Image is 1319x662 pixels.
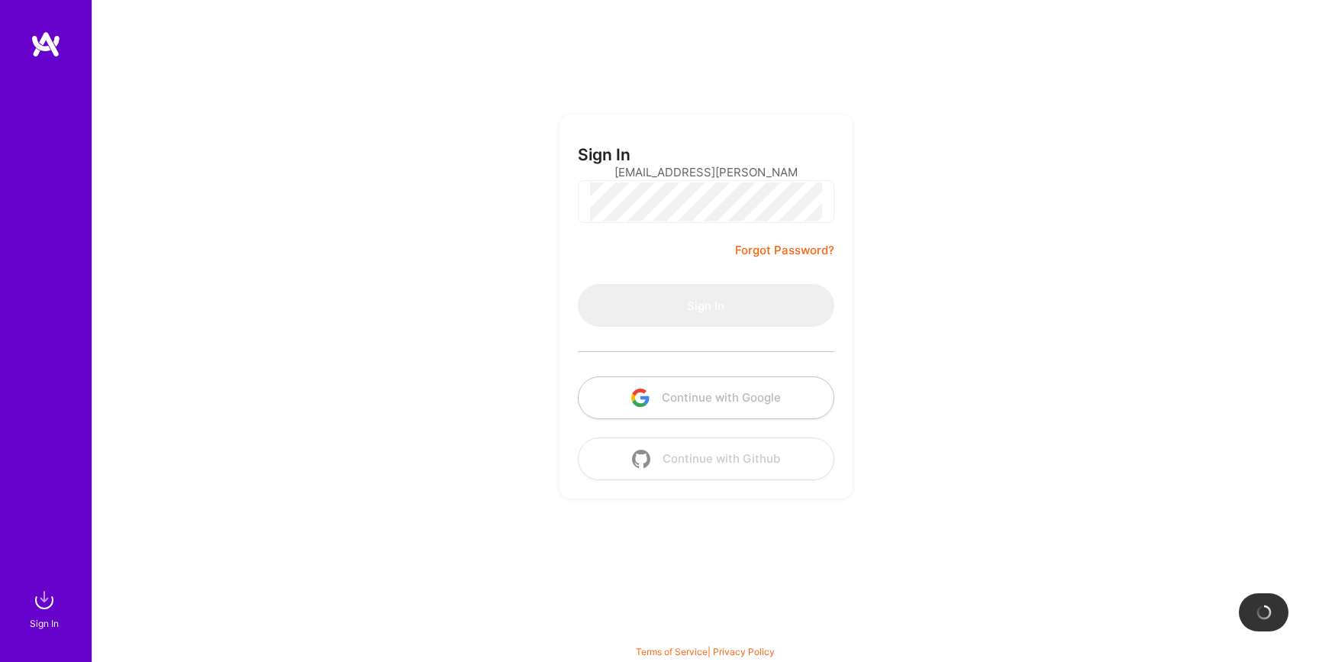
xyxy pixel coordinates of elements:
img: icon [631,389,650,407]
div: © 2025 ATeams Inc., All rights reserved. [92,616,1319,654]
img: loading [1255,603,1273,622]
h3: Sign In [578,145,630,164]
a: Forgot Password? [735,241,834,260]
a: Privacy Policy [713,646,775,657]
a: sign inSign In [32,585,60,631]
button: Continue with Google [578,376,834,419]
div: Sign In [30,615,59,631]
button: Sign In [578,284,834,327]
img: sign in [29,585,60,615]
img: logo [31,31,61,58]
input: Email... [614,153,798,192]
button: Continue with Github [578,438,834,480]
img: icon [632,450,650,468]
span: | [636,646,775,657]
a: Terms of Service [636,646,708,657]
